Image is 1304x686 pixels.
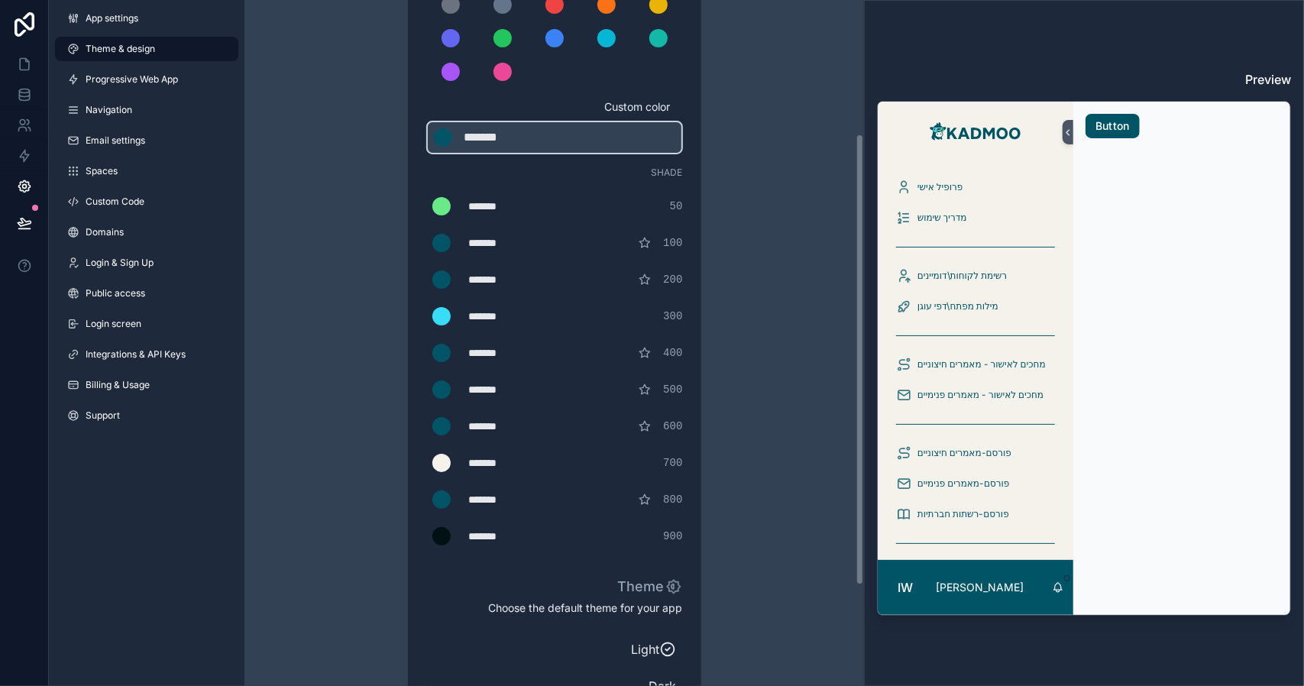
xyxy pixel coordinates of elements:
[917,447,1011,459] span: פורסם-מאמרים חיצוניים
[936,580,1024,595] p: [PERSON_NAME]
[86,134,145,147] span: Email settings
[55,189,238,214] a: Custom Code
[663,419,682,434] span: 600
[55,6,238,31] a: App settings
[86,104,132,116] span: Navigation
[432,640,660,658] span: Light
[663,492,682,507] span: 800
[887,500,1064,528] a: פורסם-רשתות חברתיות
[55,251,238,275] a: Login & Sign Up
[917,270,1007,282] span: רשימת לקוחות\דומיינים
[917,389,1044,401] span: מחכים לאישור - מאמרים פנימיים
[887,262,1064,290] a: רשימת לקוחות\דומיינים
[898,578,913,597] span: iw
[917,212,967,224] span: מדריך שימוש
[887,293,1064,320] a: מילות מפתח\דפי עוגן
[670,199,683,214] span: 50
[663,235,682,251] span: 100
[887,381,1064,409] a: מחכים לאישור - מאמרים פנימיים
[663,455,682,471] span: 700
[86,257,154,269] span: Login & Sign Up
[55,403,238,428] a: Support
[877,70,1291,89] h3: Preview
[426,600,683,616] span: Choose the default theme for your app
[86,12,138,24] span: App settings
[86,73,178,86] span: Progressive Web App
[927,120,1024,144] img: App logo
[55,220,238,244] a: Domains
[652,167,683,179] span: Shade
[887,439,1064,467] a: פורסם-מאמרים חיצוניים
[917,508,1009,520] span: פורסם-רשתות חברתיות
[917,477,1010,490] span: פורסם-מאמרים פנימיים
[55,98,238,122] a: Navigation
[55,159,238,183] a: Spaces
[917,181,963,193] span: פרופיל אישי
[426,99,671,115] span: Custom color
[887,204,1064,231] a: מדריך שימוש
[55,342,238,367] a: Integrations & API Keys
[86,379,150,391] span: Billing & Usage
[878,163,1073,560] div: scrollable content
[887,470,1064,497] a: פורסם-מאמרים פנימיים
[55,128,238,153] a: Email settings
[55,312,238,336] a: Login screen
[86,226,124,238] span: Domains
[917,358,1046,371] span: מחכים לאישור - מאמרים חיצוניים
[86,318,141,330] span: Login screen
[663,529,682,544] span: 900
[55,67,238,92] a: Progressive Web App
[86,287,145,299] span: Public access
[887,351,1064,378] a: מחכים לאישור - מאמרים חיצוניים
[887,173,1064,201] a: פרופיל אישי
[663,309,682,324] span: 300
[86,409,120,422] span: Support
[86,348,186,361] span: Integrations & API Keys
[1086,114,1140,138] button: Button
[86,165,118,177] span: Spaces
[55,281,238,306] a: Public access
[86,43,155,55] span: Theme & design
[663,272,682,287] span: 200
[663,345,682,361] span: 400
[86,196,144,208] span: Custom Code
[55,37,238,61] a: Theme & design
[618,576,683,597] p: Theme
[55,373,238,397] a: Billing & Usage
[663,382,682,397] span: 500
[917,300,998,312] span: מילות מפתח\דפי עוגן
